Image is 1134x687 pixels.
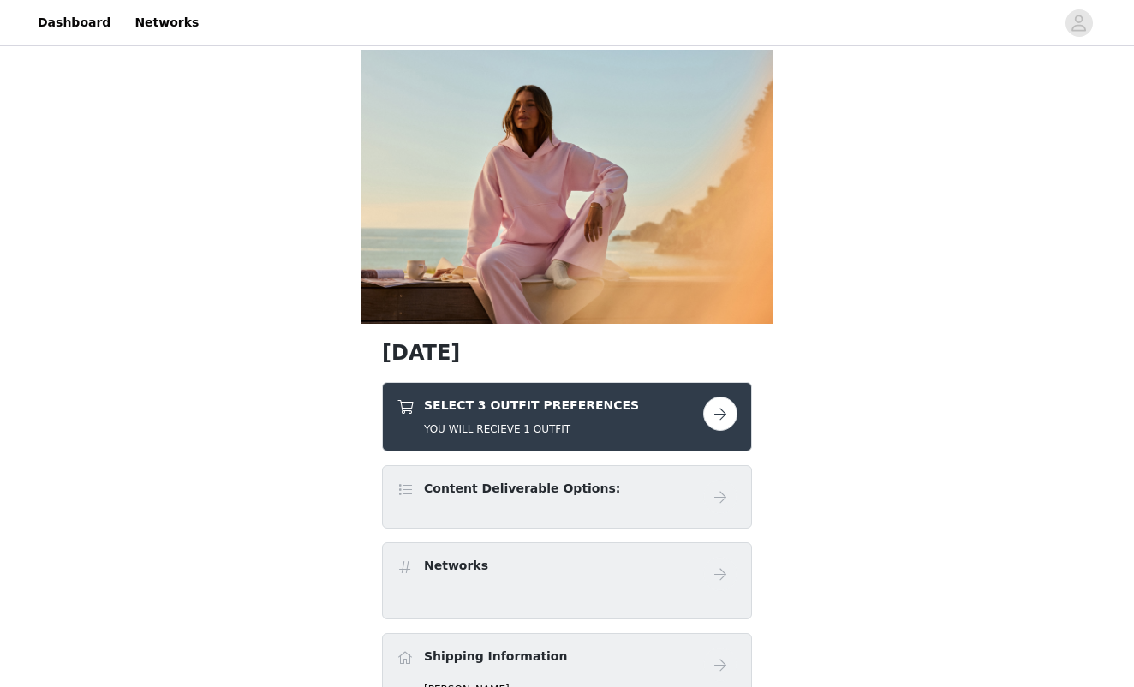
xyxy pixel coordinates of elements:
[382,465,752,529] div: Content Deliverable Options:
[424,421,639,437] h5: YOU WILL RECIEVE 1 OUTFIT
[382,542,752,619] div: Networks
[424,648,567,666] h4: Shipping Information
[382,382,752,451] div: SELECT 3 OUTFIT PREFERENCES
[424,480,620,498] h4: Content Deliverable Options:
[424,397,639,415] h4: SELECT 3 OUTFIT PREFERENCES
[424,557,488,575] h4: Networks
[382,338,752,368] h1: [DATE]
[27,3,121,42] a: Dashboard
[1071,9,1087,37] div: avatar
[124,3,209,42] a: Networks
[361,50,773,324] img: campaign image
